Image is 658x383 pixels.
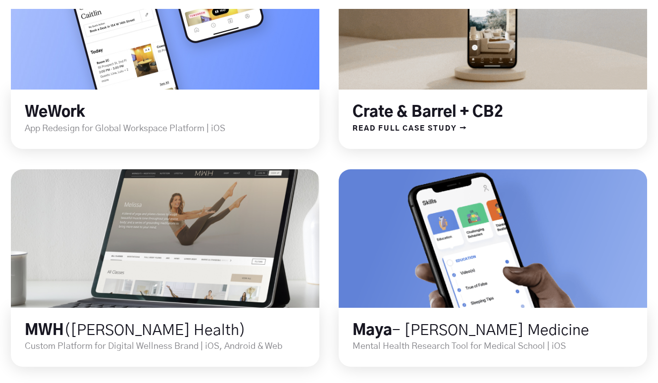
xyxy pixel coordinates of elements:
[392,323,589,338] span: - [PERSON_NAME] Medicine
[11,169,319,367] div: long term stock exchange (ltse)
[339,169,647,367] div: long term stock exchange (ltse)
[64,323,246,338] span: ([PERSON_NAME] Health)
[353,105,503,120] a: Crate & Barrel + CB2
[25,323,246,338] a: MWH([PERSON_NAME] Health)
[25,122,319,135] p: App Redesign for Global Workspace Platform | iOS
[339,122,467,135] a: READ FULL CASE STUDY →
[353,323,589,338] a: Maya- [PERSON_NAME] Medicine
[353,340,647,353] p: Mental Health Research Tool for Medical School | iOS
[25,340,319,353] p: Custom Platform for Digital Wellness Brand | iOS, Android & Web
[25,105,85,120] a: WeWork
